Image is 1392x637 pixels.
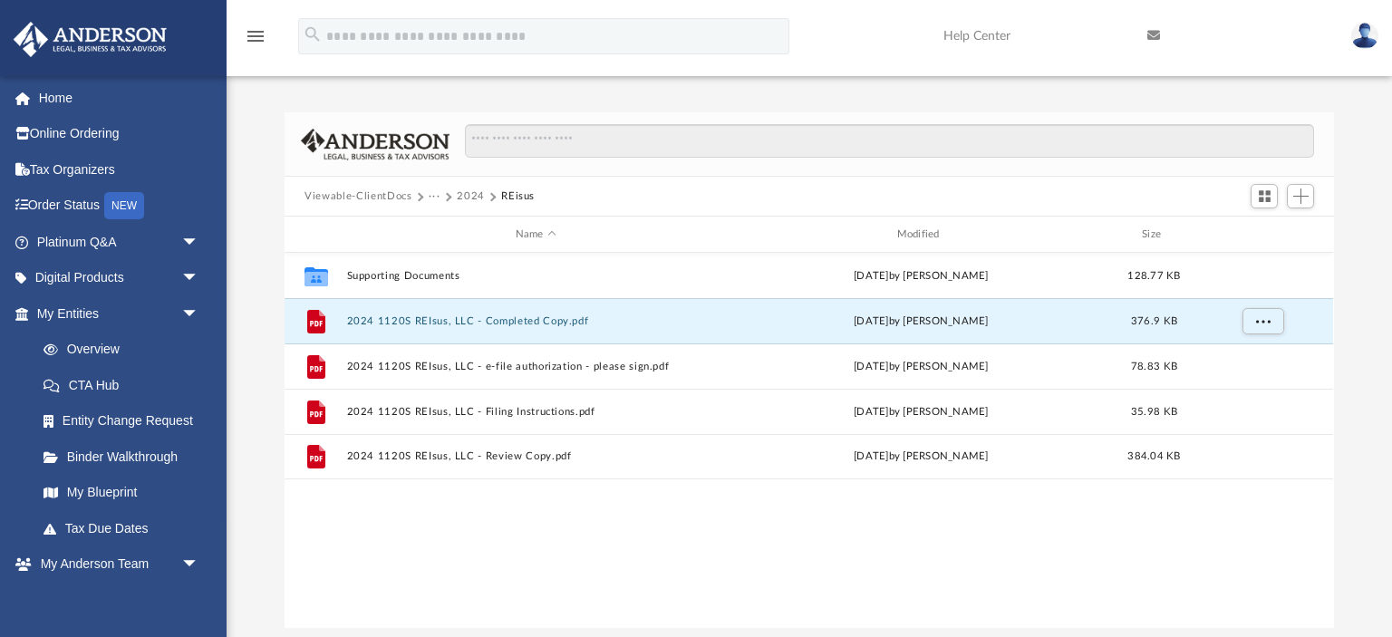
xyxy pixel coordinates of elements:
[245,34,266,47] a: menu
[13,116,227,152] a: Online Ordering
[347,270,725,282] button: Supporting Documents
[465,124,1314,159] input: Search files and folders
[181,546,217,584] span: arrow_drop_down
[1131,407,1177,417] span: 35.98 KB
[1251,184,1278,209] button: Switch to Grid View
[8,22,172,57] img: Anderson Advisors Platinum Portal
[1131,362,1177,372] span: 78.83 KB
[732,404,1110,420] div: [DATE] by [PERSON_NAME]
[25,510,227,546] a: Tax Due Dates
[1131,316,1177,326] span: 376.9 KB
[13,295,227,332] a: My Entitiesarrow_drop_down
[346,227,724,243] div: Name
[732,268,1110,285] div: [DATE] by [PERSON_NAME]
[285,253,1333,628] div: grid
[429,188,440,205] button: ···
[293,227,338,243] div: id
[732,227,1110,243] div: Modified
[181,224,217,261] span: arrow_drop_down
[1242,308,1284,335] button: More options
[732,449,1110,465] div: [DATE] by [PERSON_NAME]
[1199,227,1326,243] div: id
[732,314,1110,330] div: [DATE] by [PERSON_NAME]
[732,359,1110,375] div: [DATE] by [PERSON_NAME]
[13,151,227,188] a: Tax Organizers
[25,439,227,475] a: Binder Walkthrough
[347,450,725,462] button: 2024 1120S REIsus, LLC - Review Copy.pdf
[1287,184,1314,209] button: Add
[1118,227,1191,243] div: Size
[347,315,725,327] button: 2024 1120S REIsus, LLC - Completed Copy.pdf
[245,25,266,47] i: menu
[13,224,227,260] a: Platinum Q&Aarrow_drop_down
[347,361,725,372] button: 2024 1120S REIsus, LLC - e-file authorization - please sign.pdf
[1128,451,1181,461] span: 384.04 KB
[13,188,227,225] a: Order StatusNEW
[304,188,411,205] button: Viewable-ClientDocs
[501,188,535,205] button: REisus
[457,188,485,205] button: 2024
[181,260,217,297] span: arrow_drop_down
[1128,271,1181,281] span: 128.77 KB
[1351,23,1378,49] img: User Pic
[25,403,227,439] a: Entity Change Request
[13,546,217,583] a: My Anderson Teamarrow_drop_down
[303,24,323,44] i: search
[25,332,227,368] a: Overview
[347,406,725,418] button: 2024 1120S REIsus, LLC - Filing Instructions.pdf
[13,260,227,296] a: Digital Productsarrow_drop_down
[25,475,217,511] a: My Blueprint
[25,367,227,403] a: CTA Hub
[181,295,217,333] span: arrow_drop_down
[13,80,227,116] a: Home
[104,192,144,219] div: NEW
